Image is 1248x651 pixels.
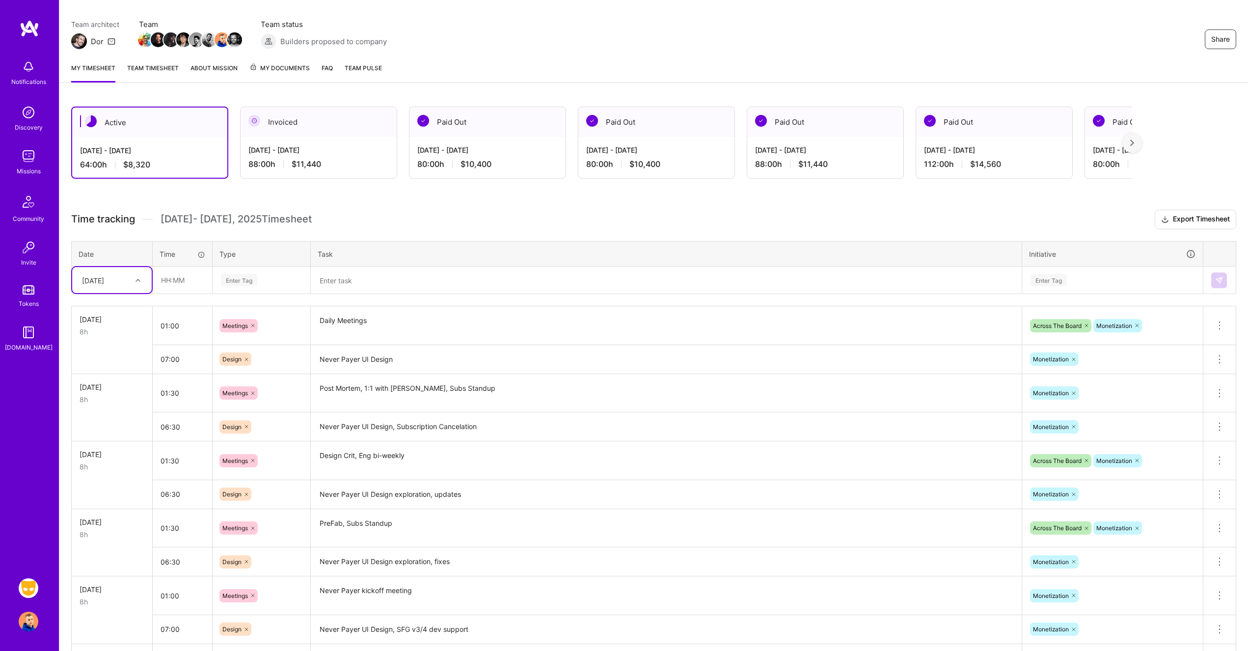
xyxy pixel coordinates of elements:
[241,107,397,137] div: Invoiced
[161,213,312,225] span: [DATE] - [DATE] , 2025 Timesheet
[755,115,767,127] img: Paid Out
[15,122,43,133] div: Discovery
[222,423,242,431] span: Design
[16,578,41,598] a: Grindr: Design
[72,241,153,267] th: Date
[1033,524,1082,532] span: Across The Board
[17,190,40,214] img: Community
[80,529,144,540] div: 8h
[19,578,38,598] img: Grindr: Design
[80,145,219,156] div: [DATE] - [DATE]
[312,510,1021,547] textarea: PreFab, Subs Standup
[1033,457,1082,464] span: Across The Board
[261,33,276,49] img: Builders proposed to company
[312,346,1021,373] textarea: Never Payer UI Design
[924,115,936,127] img: Paid Out
[21,257,36,268] div: Invite
[755,159,895,169] div: 88:00 h
[20,20,39,37] img: logo
[312,442,1021,479] textarea: Design Crit, Eng bi-weekly
[213,241,311,267] th: Type
[261,19,387,29] span: Team status
[5,342,53,353] div: [DOMAIN_NAME]
[202,32,217,47] img: Team Member Avatar
[153,549,212,575] input: HH:MM
[80,449,144,460] div: [DATE]
[23,285,34,295] img: tokens
[1033,322,1082,329] span: Across The Board
[916,107,1072,137] div: Paid Out
[1093,145,1233,155] div: [DATE] - [DATE]
[417,145,558,155] div: [DATE] - [DATE]
[1033,389,1069,397] span: Monetization
[153,414,212,440] input: HH:MM
[755,145,895,155] div: [DATE] - [DATE]
[248,115,260,127] img: Invoiced
[292,159,321,169] span: $11,440
[280,36,387,47] span: Builders proposed to company
[409,107,566,137] div: Paid Out
[1033,558,1069,566] span: Monetization
[163,32,178,47] img: Team Member Avatar
[1096,322,1132,329] span: Monetization
[71,19,119,29] span: Team architect
[1031,272,1067,288] div: Enter Tag
[139,19,241,29] span: Team
[1033,355,1069,363] span: Monetization
[123,160,150,170] span: $8,320
[1033,625,1069,633] span: Monetization
[19,298,39,309] div: Tokens
[222,457,248,464] span: Meetings
[153,616,212,642] input: HH:MM
[108,37,115,45] i: icon Mail
[176,32,191,47] img: Team Member Avatar
[1029,248,1196,260] div: Initiative
[153,481,212,507] input: HH:MM
[190,31,203,48] a: Team Member Avatar
[747,107,903,137] div: Paid Out
[345,63,382,82] a: Team Pulse
[586,115,598,127] img: Paid Out
[153,313,212,339] input: HH:MM
[11,77,46,87] div: Notifications
[222,625,242,633] span: Design
[312,413,1021,440] textarea: Never Payer UI Design, Subscription Cancelation
[970,159,1001,169] span: $14,560
[1096,524,1132,532] span: Monetization
[1033,490,1069,498] span: Monetization
[629,159,660,169] span: $10,400
[1215,276,1223,284] img: Submit
[417,115,429,127] img: Paid Out
[71,33,87,49] img: Team Architect
[249,63,310,82] a: My Documents
[13,214,44,224] div: Community
[461,159,491,169] span: $10,400
[80,461,144,472] div: 8h
[798,159,828,169] span: $11,440
[153,515,212,541] input: HH:MM
[153,583,212,609] input: HH:MM
[312,616,1021,643] textarea: Never Payer UI Design, SFG v3/4 dev support
[80,584,144,595] div: [DATE]
[312,481,1021,508] textarea: Never Payer UI Design exploration, updates
[127,63,179,82] a: Team timesheet
[222,389,248,397] span: Meetings
[19,238,38,257] img: Invite
[80,517,144,527] div: [DATE]
[19,146,38,166] img: teamwork
[80,394,144,405] div: 8h
[177,31,190,48] a: Team Member Avatar
[136,278,140,283] i: icon Chevron
[1155,210,1236,229] button: Export Timesheet
[16,612,41,631] a: User Avatar
[417,159,558,169] div: 80:00 h
[222,592,248,599] span: Meetings
[153,267,212,293] input: HH:MM
[80,160,219,170] div: 64:00 h
[80,314,144,325] div: [DATE]
[227,32,242,47] img: Team Member Avatar
[19,103,38,122] img: discovery
[80,326,144,337] div: 8h
[189,32,204,47] img: Team Member Avatar
[222,355,242,363] span: Design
